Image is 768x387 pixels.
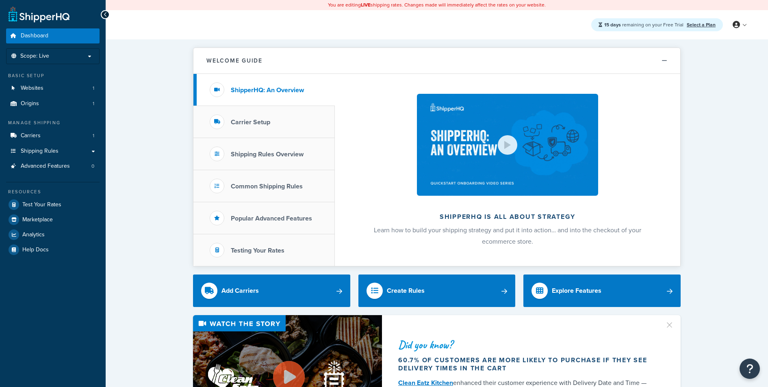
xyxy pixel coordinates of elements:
[6,81,100,96] li: Websites
[398,356,655,372] div: 60.7% of customers are more likely to purchase if they see delivery times in the cart
[6,242,100,257] a: Help Docs
[417,94,598,196] img: ShipperHQ is all about strategy
[6,119,100,126] div: Manage Shipping
[374,225,641,246] span: Learn how to build your shipping strategy and put it into action… and into the checkout of your e...
[552,285,601,296] div: Explore Features
[523,275,681,307] a: Explore Features
[21,148,59,155] span: Shipping Rules
[21,100,39,107] span: Origins
[22,201,61,208] span: Test Your Rates
[6,144,100,159] a: Shipping Rules
[22,246,49,253] span: Help Docs
[6,81,100,96] a: Websites1
[6,159,100,174] li: Advanced Features
[193,48,680,74] button: Welcome Guide
[6,197,100,212] a: Test Your Rates
[6,28,100,43] a: Dashboard
[231,183,303,190] h3: Common Shipping Rules
[740,359,760,379] button: Open Resource Center
[93,100,94,107] span: 1
[21,132,41,139] span: Carriers
[22,216,53,223] span: Marketplace
[6,128,100,143] li: Carriers
[231,119,270,126] h3: Carrier Setup
[358,275,516,307] a: Create Rules
[231,86,304,94] h3: ShipperHQ: An Overview
[21,85,43,92] span: Websites
[6,96,100,111] li: Origins
[6,159,100,174] a: Advanced Features0
[231,247,284,254] h3: Testing Your Rates
[221,285,259,296] div: Add Carriers
[6,96,100,111] a: Origins1
[387,285,425,296] div: Create Rules
[6,72,100,79] div: Basic Setup
[193,275,350,307] a: Add Carriers
[6,227,100,242] a: Analytics
[604,21,685,28] span: remaining on your Free Trial
[361,1,371,9] b: LIVE
[356,213,659,221] h2: ShipperHQ is all about strategy
[687,21,716,28] a: Select a Plan
[398,339,655,350] div: Did you know?
[21,32,48,39] span: Dashboard
[22,231,45,238] span: Analytics
[604,21,621,28] strong: 15 days
[20,53,49,60] span: Scope: Live
[6,188,100,195] div: Resources
[93,132,94,139] span: 1
[231,151,304,158] h3: Shipping Rules Overview
[6,212,100,227] a: Marketplace
[206,58,263,64] h2: Welcome Guide
[231,215,312,222] h3: Popular Advanced Features
[91,163,94,170] span: 0
[21,163,70,170] span: Advanced Features
[93,85,94,92] span: 1
[6,128,100,143] a: Carriers1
